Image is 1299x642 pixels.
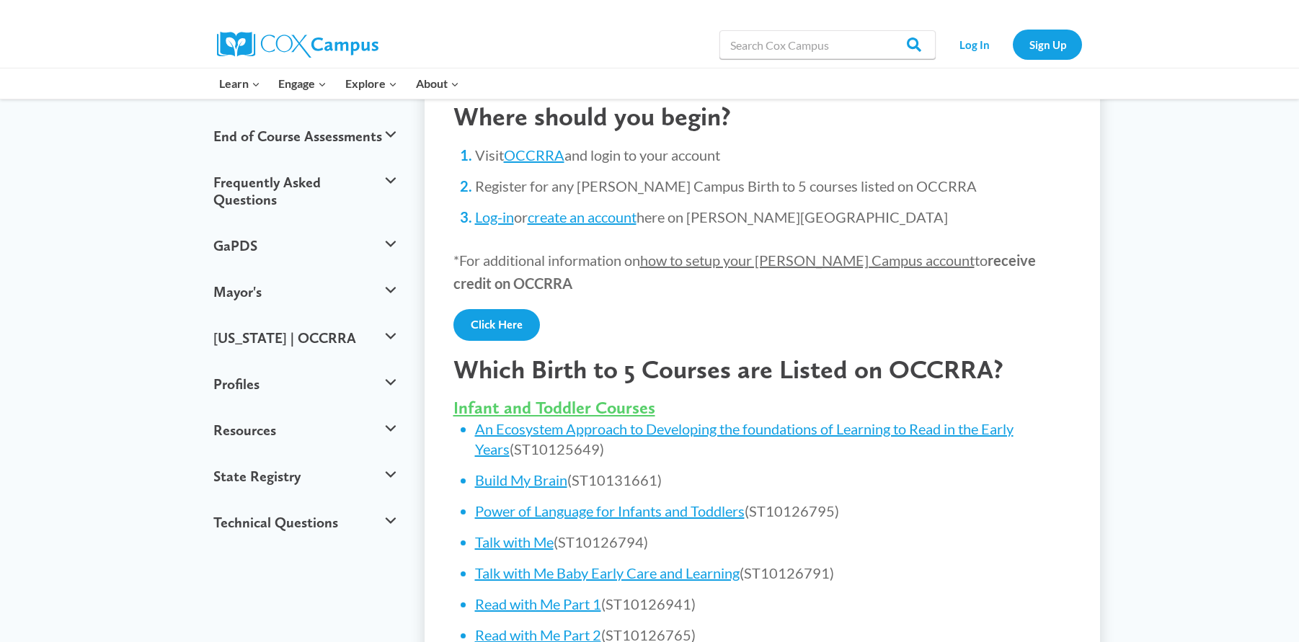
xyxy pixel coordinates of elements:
li: (ST10125649) [475,419,1072,459]
li: (ST10126791) [475,563,1072,583]
a: Power of Language for Infants and Toddlers [475,502,745,520]
button: Mayor's [206,269,403,315]
li: (ST10131661) [475,470,1072,490]
button: Profiles [206,361,403,407]
a: Click Here [453,309,540,341]
a: Log In [943,30,1006,59]
button: [US_STATE] | OCCRRA [206,315,403,361]
a: Read with Me Part 1 [475,595,601,612]
span: how to setup your [PERSON_NAME] Campus account [640,251,975,269]
button: Child menu of Engage [270,68,337,99]
li: Visit and login to your account [475,145,1072,165]
strong: receive credit on OCCRRA [453,251,1036,292]
a: Build My Brain [475,471,567,489]
button: Child menu of Explore [336,68,407,99]
button: Technical Questions [206,499,403,545]
button: GaPDS [206,223,403,269]
a: create an account [528,208,637,226]
nav: Primary Navigation [210,68,468,99]
a: An Ecosystem Approach to Developing the foundations of Learning to Read in the Early Years [475,420,1014,458]
button: Frequently Asked Questions [206,159,403,223]
p: *For additional information on to [453,249,1072,295]
button: Child menu of About [407,68,469,99]
button: State Registry [206,453,403,499]
a: OCCRRA [504,146,564,164]
a: Log-in [475,208,514,226]
nav: Secondary Navigation [943,30,1082,59]
button: Resources [206,407,403,453]
li: (ST10126941) [475,594,1072,614]
li: (ST10126794) [475,532,1072,552]
a: Talk with Me [475,533,554,550]
a: Sign Up [1013,30,1082,59]
h2: Which Birth to 5 Courses are Listed on OCCRRA? [453,354,1072,385]
li: or here on [PERSON_NAME][GEOGRAPHIC_DATA] [475,207,1072,227]
li: Register for any [PERSON_NAME] Campus Birth to 5 courses listed on OCCRRA [475,176,1072,196]
button: Child menu of Learn [210,68,270,99]
button: End of Course Assessments [206,113,403,159]
img: Cox Campus [217,32,378,58]
li: (ST10126795) [475,501,1072,521]
a: Talk with Me Baby Early Care and Learning [475,564,740,581]
input: Search Cox Campus [719,30,936,59]
span: Infant and Toddler Courses [453,397,655,418]
h2: Where should you begin? [453,101,1072,132]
